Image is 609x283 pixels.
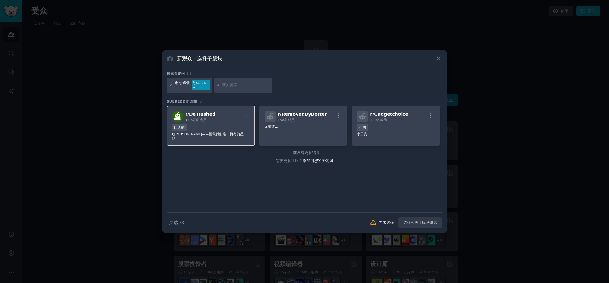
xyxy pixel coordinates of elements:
[175,80,190,85] font: 创意磁铁
[276,158,303,163] font: 需要更多社区？
[167,100,198,103] font: Subreddit 结果
[265,125,278,128] font: 无描述...
[185,118,200,122] font: 14.6万名
[172,111,183,122] img: 垃圾分类
[174,125,185,129] font: 巨大的
[177,55,223,61] font: 新观众 - 选择子版块
[167,72,185,75] font: 搜索关键词
[189,112,215,117] font: DeTrashed
[374,112,408,117] font: Gadgetchoice
[377,118,387,122] font: 名成员
[282,112,327,117] font: RemovedByBotter
[193,81,206,89] font: 每年 3.6 次
[222,82,270,88] input: 新关键字
[359,125,366,129] font: 小的
[200,100,202,103] font: 3
[200,118,206,122] font: 成员
[278,118,284,122] font: 158
[357,132,367,136] font: 小工具
[185,112,189,117] font: r/
[167,217,187,228] button: 尖端
[303,158,333,163] font: 添加到您的关键词
[169,220,178,225] font: 尖端
[278,112,282,117] font: r/
[172,132,244,140] font: r/[PERSON_NAME]——拯救我们唯一拥有的星球！
[370,112,374,117] font: r/
[289,151,320,155] font: 目前没有更多结果
[379,220,394,225] font: 尚未选择
[284,118,295,122] font: 名成员
[370,118,377,122] font: 140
